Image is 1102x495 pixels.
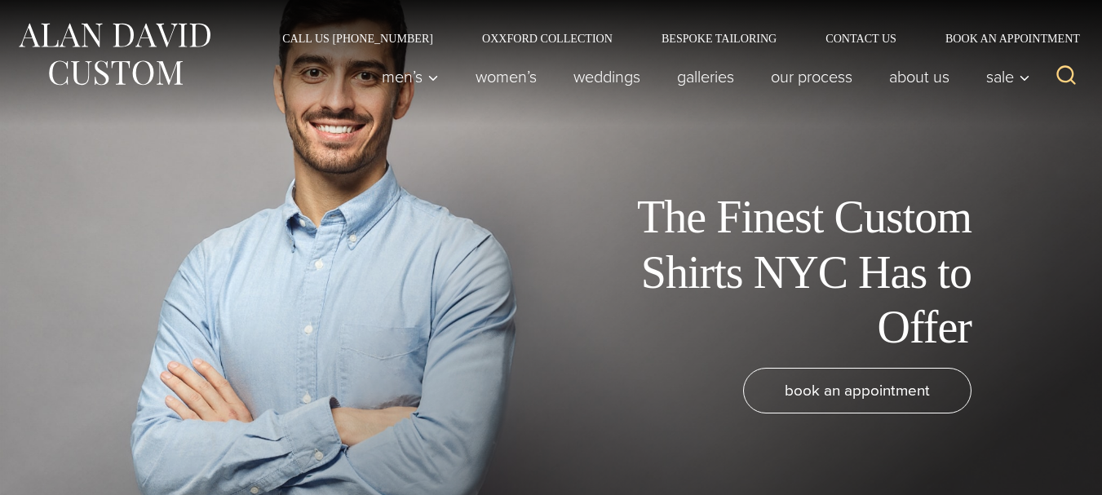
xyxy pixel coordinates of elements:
[258,33,458,44] a: Call Us [PHONE_NUMBER]
[555,60,659,93] a: weddings
[637,33,801,44] a: Bespoke Tailoring
[458,33,637,44] a: Oxxford Collection
[258,33,1086,44] nav: Secondary Navigation
[753,60,871,93] a: Our Process
[604,190,971,355] h1: The Finest Custom Shirts NYC Has to Offer
[785,378,930,402] span: book an appointment
[382,69,439,85] span: Men’s
[921,33,1086,44] a: Book an Appointment
[801,33,921,44] a: Contact Us
[986,69,1030,85] span: Sale
[871,60,968,93] a: About Us
[659,60,753,93] a: Galleries
[16,18,212,91] img: Alan David Custom
[458,60,555,93] a: Women’s
[998,446,1086,487] iframe: Opens a widget where you can chat to one of our agents
[364,60,1039,93] nav: Primary Navigation
[1047,57,1086,96] button: View Search Form
[743,368,971,413] a: book an appointment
